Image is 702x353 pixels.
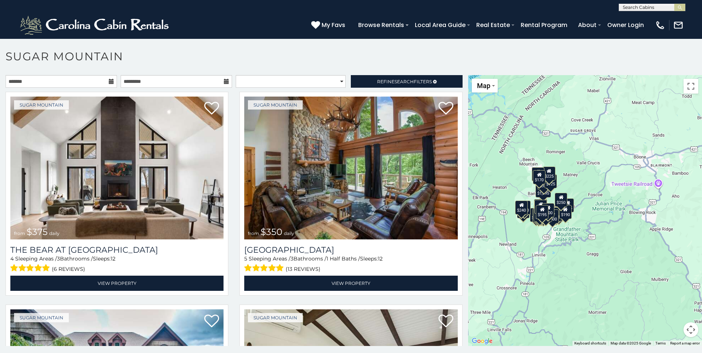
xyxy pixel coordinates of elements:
[261,226,282,237] span: $350
[470,336,494,346] img: Google
[543,167,555,181] div: $225
[655,341,666,345] a: Terms (opens in new tab)
[10,255,224,274] div: Sleeping Areas / Bathrooms / Sleeps:
[284,231,294,236] span: daily
[561,198,574,212] div: $155
[683,79,698,94] button: Toggle fullscreen view
[27,226,48,237] span: $375
[515,201,528,215] div: $240
[14,313,69,322] a: Sugar Mountain
[244,245,457,255] a: [GEOGRAPHIC_DATA]
[473,19,514,31] a: Real Estate
[244,97,457,239] a: Grouse Moor Lodge from $350 daily
[394,79,414,84] span: Search
[472,79,498,93] button: Change map style
[19,14,172,36] img: White-1-2.png
[248,313,303,322] a: Sugar Mountain
[470,336,494,346] a: Open this area in Google Maps (opens a new window)
[604,19,648,31] a: Owner Login
[248,100,303,110] a: Sugar Mountain
[517,19,571,31] a: Rental Program
[533,208,545,222] div: $155
[244,255,247,262] span: 5
[10,245,224,255] h3: The Bear At Sugar Mountain
[574,19,600,31] a: About
[536,205,548,219] div: $195
[244,276,457,291] a: View Property
[534,199,547,213] div: $190
[111,255,115,262] span: 12
[534,208,546,222] div: $175
[532,167,544,181] div: $240
[351,75,462,88] a: RefineSearchFilters
[14,100,69,110] a: Sugar Mountain
[534,200,547,214] div: $300
[10,97,224,239] a: The Bear At Sugar Mountain from $375 daily
[477,82,490,90] span: Map
[244,245,457,255] h3: Grouse Moor Lodge
[574,341,606,346] button: Keyboard shortcuts
[439,314,453,329] a: Add to favorites
[322,20,345,30] span: My Favs
[286,264,320,274] span: (13 reviews)
[544,174,557,188] div: $125
[559,205,572,219] div: $190
[555,193,567,207] div: $250
[244,255,457,274] div: Sleeping Areas / Bathrooms / Sleeps:
[10,97,224,239] img: The Bear At Sugar Mountain
[518,201,530,215] div: $210
[378,255,383,262] span: 12
[311,20,347,30] a: My Favs
[14,231,25,236] span: from
[52,264,85,274] span: (6 reviews)
[10,276,224,291] a: View Property
[49,231,60,236] span: daily
[204,101,219,117] a: Add to favorites
[244,97,457,239] img: Grouse Moor Lodge
[655,20,665,30] img: phone-regular-white.png
[533,170,545,184] div: $170
[355,19,408,31] a: Browse Rentals
[10,255,14,262] span: 4
[248,231,259,236] span: from
[611,341,651,345] span: Map data ©2025 Google
[57,255,60,262] span: 3
[683,322,698,337] button: Map camera controls
[290,255,293,262] span: 3
[10,245,224,255] a: The Bear At [GEOGRAPHIC_DATA]
[670,341,700,345] a: Report a map error
[673,20,683,30] img: mail-regular-white.png
[542,203,554,217] div: $200
[326,255,360,262] span: 1 Half Baths /
[439,101,453,117] a: Add to favorites
[204,314,219,329] a: Add to favorites
[377,79,432,84] span: Refine Filters
[411,19,469,31] a: Local Area Guide
[535,184,551,198] div: $1,095
[550,207,562,221] div: $195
